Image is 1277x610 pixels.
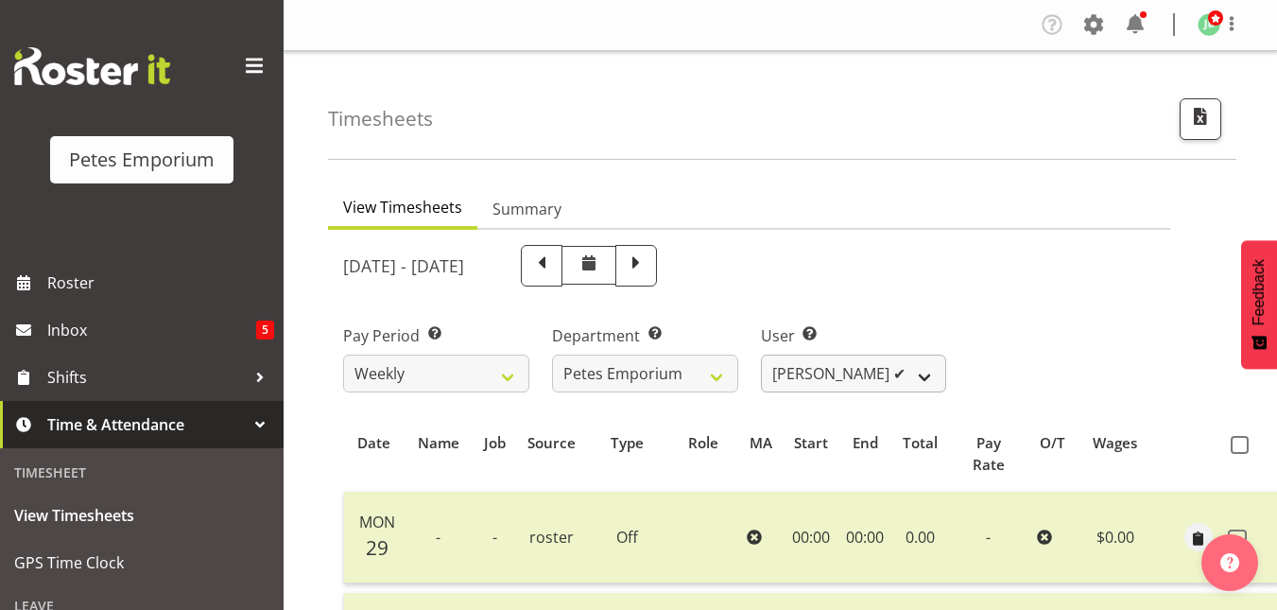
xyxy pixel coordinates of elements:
span: 29 [366,534,388,561]
span: Start [794,432,828,454]
h4: Timesheets [328,108,433,130]
td: 00:00 [838,492,891,583]
a: View Timesheets [5,492,279,539]
label: Department [552,324,738,347]
span: - [436,527,440,548]
div: Petes Emporium [69,146,215,174]
span: roster [529,527,574,548]
span: GPS Time Clock [14,549,269,577]
span: Summary [492,198,561,220]
span: Role [688,432,718,454]
span: Pay Rate [958,432,1018,476]
button: Export CSV [1180,98,1221,140]
img: help-xxl-2.png [1220,553,1239,572]
span: Roster [47,269,274,297]
span: Feedback [1251,259,1268,325]
span: Wages [1093,432,1137,454]
td: 0.00 [891,492,948,583]
div: Timesheet [5,453,279,492]
img: jodine-bunn132.jpg [1198,13,1220,36]
button: Feedback - Show survey [1241,240,1277,369]
h5: [DATE] - [DATE] [343,255,464,276]
span: Inbox [47,316,256,344]
span: Time & Attendance [47,410,246,439]
span: MA [750,432,772,454]
label: User [761,324,947,347]
span: Shifts [47,363,246,392]
label: Pay Period [343,324,529,347]
span: End [853,432,878,454]
span: Name [418,432,459,454]
span: 5 [256,321,274,340]
span: Source [527,432,576,454]
a: GPS Time Clock [5,539,279,586]
span: Job [484,432,506,454]
td: Off [587,492,668,583]
span: - [986,527,991,548]
span: Mon [359,512,395,532]
td: 00:00 [783,492,838,583]
span: View Timesheets [14,501,269,530]
span: View Timesheets [343,196,462,218]
span: Date [357,432,390,454]
span: - [492,527,497,548]
img: Rosterit website logo [14,47,170,85]
span: Type [611,432,644,454]
td: $0.00 [1077,492,1154,583]
span: O/T [1040,432,1065,454]
span: Total [903,432,938,454]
